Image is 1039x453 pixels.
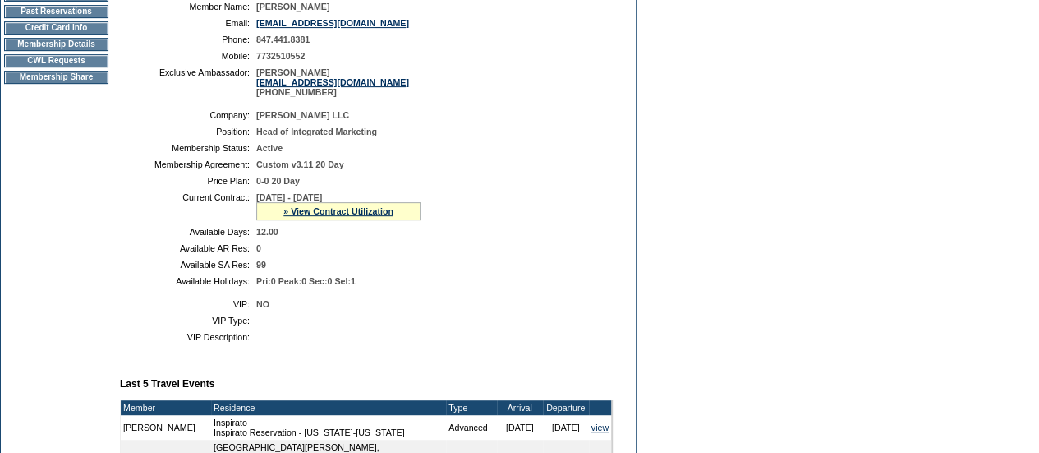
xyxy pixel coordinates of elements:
td: Member [121,400,211,415]
span: 7732510552 [256,51,305,61]
td: Inspirato Inspirato Reservation - [US_STATE]-[US_STATE] [211,415,446,440]
span: Head of Integrated Marketing [256,127,377,136]
td: Price Plan: [126,176,250,186]
span: 847.441.8381 [256,35,310,44]
a: » View Contract Utilization [283,206,393,216]
td: Membership Details [4,38,108,51]
td: Phone: [126,35,250,44]
td: Membership Share [4,71,108,84]
td: Member Name: [126,2,250,12]
td: Available AR Res: [126,243,250,253]
td: Residence [211,400,446,415]
td: [DATE] [543,415,589,440]
td: Arrival [497,400,543,415]
td: Type [446,400,496,415]
td: Advanced [446,415,496,440]
span: 12.00 [256,227,278,237]
span: Pri:0 Peak:0 Sec:0 Sel:1 [256,276,356,286]
a: [EMAIL_ADDRESS][DOMAIN_NAME] [256,18,409,28]
a: [EMAIL_ADDRESS][DOMAIN_NAME] [256,77,409,87]
td: VIP Type: [126,316,250,326]
td: Available Days: [126,227,250,237]
span: [PERSON_NAME] [PHONE_NUMBER] [256,67,409,97]
td: Available Holidays: [126,276,250,286]
td: Position: [126,127,250,136]
td: Mobile: [126,51,250,61]
td: Current Contract: [126,192,250,220]
span: 0 [256,243,261,253]
span: [DATE] - [DATE] [256,192,322,202]
td: Departure [543,400,589,415]
td: Exclusive Ambassador: [126,67,250,97]
span: [PERSON_NAME] LLC [256,110,349,120]
td: [DATE] [497,415,543,440]
td: Membership Agreement: [126,159,250,169]
a: view [591,423,609,432]
td: [PERSON_NAME] [121,415,211,440]
td: VIP: [126,299,250,309]
td: Credit Card Info [4,21,108,35]
td: Available SA Res: [126,260,250,270]
span: 0-0 20 Day [256,176,300,186]
td: Company: [126,110,250,120]
span: Custom v3.11 20 Day [256,159,344,169]
b: Last 5 Travel Events [120,378,214,390]
td: Past Reservations [4,5,108,18]
span: [PERSON_NAME] [256,2,329,12]
span: NO [256,299,269,309]
td: CWL Requests [4,54,108,67]
td: VIP Description: [126,332,250,342]
td: Email: [126,18,250,28]
span: 99 [256,260,266,270]
td: Membership Status: [126,143,250,153]
span: Active [256,143,283,153]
